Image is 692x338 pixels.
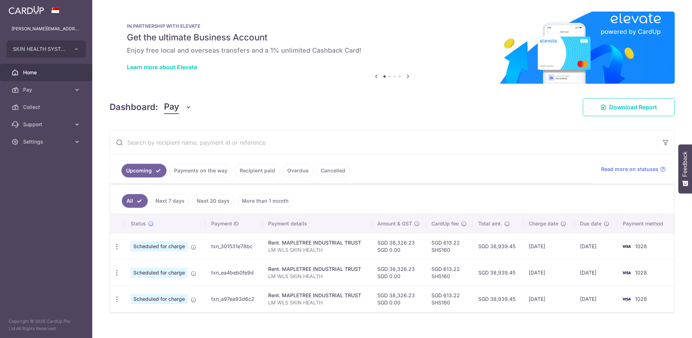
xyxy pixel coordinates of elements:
span: 1028 [635,243,647,249]
a: Learn more about Elevate [127,63,197,71]
span: Scheduled for charge [130,294,188,304]
span: Scheduled for charge [130,268,188,278]
td: txn_ea4beb0fe9d [205,259,262,286]
span: Download Report [609,103,657,111]
span: Amount & GST [377,220,412,227]
h5: Get the ultimate Business Account [127,32,657,43]
span: Home [23,69,71,76]
span: 1028 [635,269,647,276]
p: LM WLS SKIN HEALTH [268,273,365,280]
p: IN PARTNERSHIP WITH ELEVATE [127,23,657,29]
td: [DATE] [574,259,617,286]
span: CardUp fee [431,220,459,227]
input: Search by recipient name, payment id or reference [110,131,657,154]
span: Read more on statuses [601,166,658,173]
th: Payment details [262,214,371,233]
td: [DATE] [523,233,574,259]
td: [DATE] [523,259,574,286]
a: Cancelled [316,164,350,177]
td: SGD 38,939.45 [473,286,523,312]
td: [DATE] [574,233,617,259]
span: Pay [23,86,71,93]
span: Status [130,220,146,227]
td: SGD 613.22 SHS160 [426,259,473,286]
span: Due date [580,220,602,227]
a: Overdue [283,164,313,177]
img: Bank Card [619,242,634,251]
td: SGD 38,326.23 SGD 0.00 [372,233,426,259]
th: Payment method [617,214,674,233]
a: Recipient paid [235,164,280,177]
span: Total amt. [478,220,502,227]
span: Pay [164,100,179,114]
td: txn_a97ea93d6c2 [205,286,262,312]
th: Payment ID [205,214,262,233]
button: Feedback - Show survey [678,144,692,193]
span: Settings [23,138,71,145]
img: CardUp [9,6,44,14]
td: SGD 613.22 SHS160 [426,233,473,259]
a: Download Report [583,98,675,116]
a: Payments on the way [169,164,232,177]
span: SKIN HEALTH SYSTEM PTE LTD [13,45,66,53]
td: SGD 38,939.45 [473,259,523,286]
h4: Dashboard: [110,101,158,114]
p: [PERSON_NAME][EMAIL_ADDRESS][DOMAIN_NAME] [12,25,81,32]
a: All [122,194,148,208]
span: 1028 [635,296,647,302]
td: [DATE] [574,286,617,312]
a: Next 30 days [192,194,234,208]
button: SKIN HEALTH SYSTEM PTE LTD [6,40,86,58]
td: [DATE] [523,286,574,312]
a: More than 1 month [237,194,293,208]
p: LM WLS SKIN HEALTH [268,246,365,254]
div: Rent. MAPLETREE INDUSTRIAL TRUST [268,239,365,246]
img: Renovation banner [110,12,675,84]
td: SGD 38,326.23 SGD 0.00 [372,259,426,286]
div: Rent. MAPLETREE INDUSTRIAL TRUST [268,265,365,273]
span: Collect [23,104,71,111]
span: Support [23,121,71,128]
span: Scheduled for charge [130,241,188,251]
td: txn_301531e78bc [205,233,262,259]
div: Rent. MAPLETREE INDUSTRIAL TRUST [268,292,365,299]
td: SGD 38,939.45 [473,233,523,259]
a: Next 7 days [151,194,189,208]
p: LM WLS SKIN HEALTH [268,299,365,306]
button: Pay [164,100,192,114]
span: Feedback [682,152,688,177]
span: Charge date [529,220,558,227]
img: Bank Card [619,295,634,303]
td: SGD 613.22 SHS160 [426,286,473,312]
a: Upcoming [121,164,167,177]
a: Read more on statuses [601,166,666,173]
img: Bank Card [619,268,634,277]
td: SGD 38,326.23 SGD 0.00 [372,286,426,312]
h6: Enjoy free local and overseas transfers and a 1% unlimited Cashback Card! [127,46,657,55]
